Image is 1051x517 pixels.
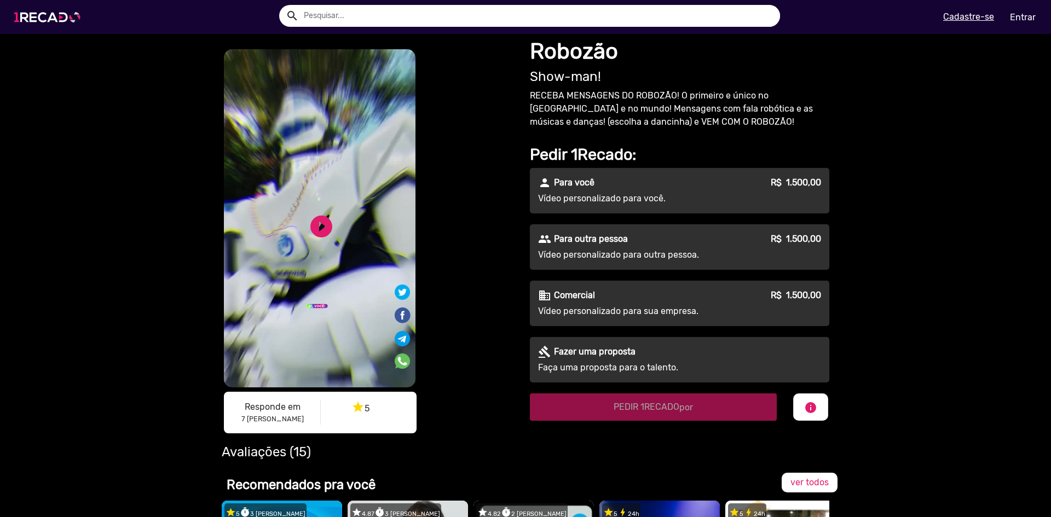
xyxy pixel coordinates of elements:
h2: Avaliações (15) [222,444,829,460]
img: Compartilhe no twitter [395,284,410,300]
span: PEDIR 1RECADO [614,402,693,412]
p: R$ 1.500,00 [771,233,821,246]
p: Responde em [233,400,312,414]
mat-icon: gavel [538,345,551,358]
i: Share on Facebook [394,306,411,316]
i: star [351,400,365,414]
h2: Show-man! [530,69,829,85]
p: Faça uma proposta para o talento. [538,361,736,374]
p: Para você [554,176,594,189]
p: Vídeo personalizado para sua empresa. [538,305,736,318]
p: Comercial [554,289,595,302]
b: 7 [PERSON_NAME] [241,415,304,423]
video: S1RECADO vídeos dedicados para fãs e empresas [224,49,415,387]
mat-icon: info [804,401,817,414]
mat-icon: Example home icon [286,9,299,22]
i: Share on Twitter [395,286,410,297]
input: Pesquisar... [296,5,780,27]
button: PEDIR 1RECADOpor [530,393,777,421]
h1: Robozão [530,38,829,65]
p: Para outra pessoa [554,233,628,246]
p: Vídeo personalizado para outra pessoa. [538,248,736,262]
h2: Pedir 1Recado: [530,145,829,164]
mat-icon: people [538,233,551,246]
mat-icon: business [538,289,551,302]
i: Share on WhatsApp [395,352,410,362]
button: Example home icon [282,5,301,25]
p: R$ 1.500,00 [771,176,821,189]
img: Compartilhe no facebook [394,306,411,324]
p: R$ 1.500,00 [771,289,821,302]
b: Recomendados pra você [227,477,376,492]
mat-icon: person [538,176,551,189]
a: Entrar [1003,8,1043,27]
p: Vídeo personalizado para você. [538,192,736,205]
img: Compartilhe no whatsapp [395,353,410,369]
span: ver todos [790,477,829,487]
img: Compartilhe no telegram [395,331,410,346]
p: RECEBA MENSAGENS DO ROBOZÃO! O primeiro e único no [GEOGRAPHIC_DATA] e no mundo! Mensagens com fa... [530,89,829,129]
a: play_circle_filled [308,213,334,240]
i: Share on Telegram [395,329,410,340]
span: por [679,402,693,413]
span: 5 [351,403,369,414]
p: Fazer uma proposta [554,345,636,358]
u: Cadastre-se [943,11,994,22]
